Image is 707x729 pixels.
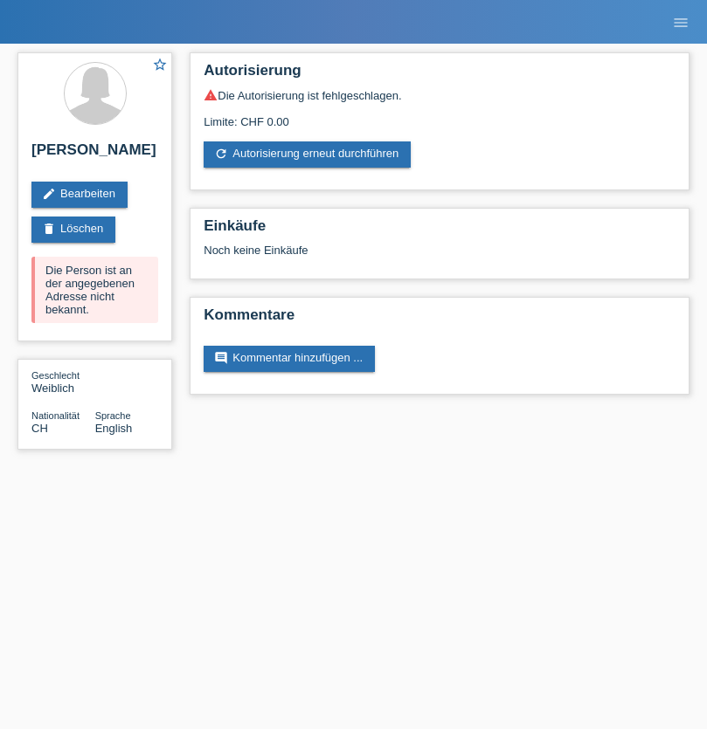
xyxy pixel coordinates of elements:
a: commentKommentar hinzufügen ... [204,346,375,372]
span: Sprache [95,410,131,421]
i: comment [214,351,228,365]
div: Die Person ist an der angegebenen Adresse nicht bekannt. [31,257,158,323]
i: edit [42,187,56,201]
div: Die Autorisierung ist fehlgeschlagen. [204,88,676,102]
a: refreshAutorisierung erneut durchführen [204,141,411,168]
h2: Einkäufe [204,217,676,244]
h2: [PERSON_NAME] [31,141,158,168]
span: Nationalität [31,410,80,421]
span: Schweiz [31,422,48,435]
i: menu [672,14,690,31]
div: Noch keine Einkäufe [204,244,676,270]
div: Weiblich [31,368,95,395]
span: English [95,422,133,435]
i: warning [204,88,218,102]
a: editBearbeiten [31,182,128,208]
a: deleteLöschen [31,217,115,243]
div: Limite: CHF 0.00 [204,102,676,128]
a: star_border [152,57,168,75]
span: Geschlecht [31,370,80,381]
i: delete [42,222,56,236]
i: star_border [152,57,168,72]
h2: Autorisierung [204,62,676,88]
i: refresh [214,147,228,161]
h2: Kommentare [204,306,676,333]
a: menu [663,17,698,27]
